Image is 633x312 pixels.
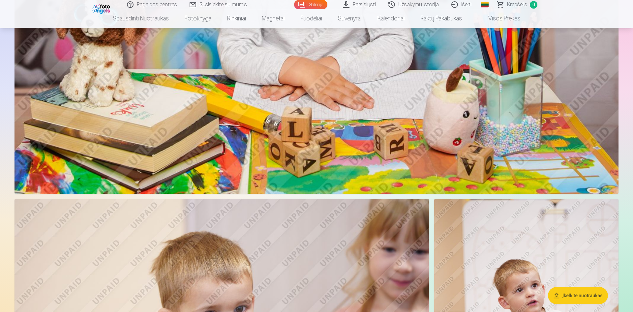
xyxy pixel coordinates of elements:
a: Fotoknyga [177,9,219,28]
a: Magnetai [254,9,292,28]
span: 0 [530,1,537,9]
a: Suvenyrai [330,9,370,28]
a: Rinkiniai [219,9,254,28]
a: Spausdinti nuotraukas [105,9,177,28]
button: Įkelkite nuotraukas [548,287,608,304]
a: Raktų pakabukas [412,9,470,28]
img: /fa2 [92,3,112,14]
a: Kalendoriai [370,9,412,28]
span: Krepšelis [507,1,527,9]
a: Puodeliai [292,9,330,28]
a: Visos prekės [470,9,528,28]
